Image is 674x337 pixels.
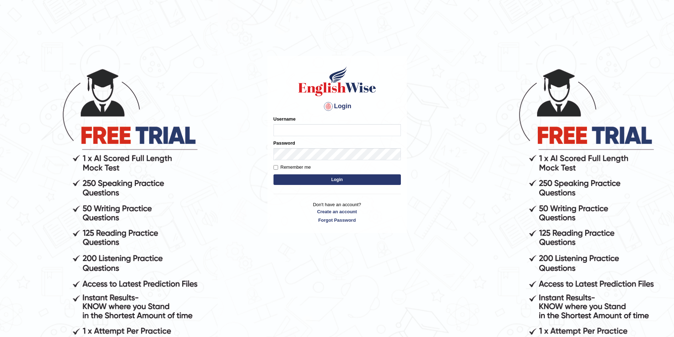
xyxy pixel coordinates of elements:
[273,101,401,112] h4: Login
[273,174,401,185] button: Login
[273,165,278,170] input: Remember me
[273,208,401,215] a: Create an account
[273,217,401,223] a: Forgot Password
[273,164,311,171] label: Remember me
[273,116,296,122] label: Username
[297,65,378,97] img: Logo of English Wise sign in for intelligent practice with AI
[273,201,401,223] p: Don't have an account?
[273,140,295,146] label: Password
